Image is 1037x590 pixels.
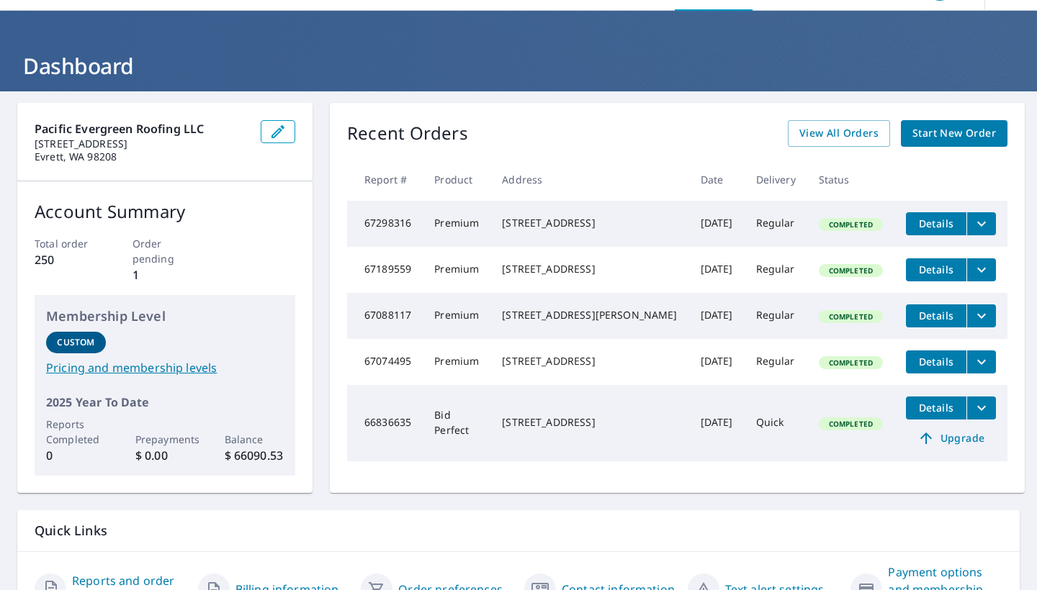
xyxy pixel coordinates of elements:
p: Balance [225,432,284,447]
span: Completed [820,265,881,276]
td: Regular [745,247,807,293]
th: Address [490,158,688,201]
td: Regular [745,293,807,339]
span: Upgrade [915,430,987,447]
span: Completed [820,219,881,230]
a: Start New Order [901,120,1007,147]
td: Premium [423,201,490,247]
th: Product [423,158,490,201]
td: [DATE] [689,293,745,339]
th: Status [807,158,894,201]
a: View All Orders [788,120,890,147]
a: Pricing and membership levels [46,359,284,376]
p: Order pending [133,236,198,266]
button: filesDropdownBtn-67088117 [966,304,996,327]
span: Details [915,401,958,414]
p: Custom [57,336,94,349]
td: [DATE] [689,201,745,247]
span: Completed [820,419,881,429]
button: detailsBtn-67298316 [906,212,966,235]
div: [STREET_ADDRESS] [502,415,677,430]
button: filesDropdownBtn-67074495 [966,350,996,373]
p: Recent Orders [347,120,468,147]
p: Pacific Evergreen Roofing LLC [35,120,249,137]
p: Total order [35,236,100,251]
p: Account Summary [35,199,295,224]
button: detailsBtn-67189559 [906,258,966,281]
span: Completed [820,358,881,368]
p: $ 0.00 [135,447,195,464]
p: [STREET_ADDRESS] [35,137,249,150]
div: [STREET_ADDRESS][PERSON_NAME] [502,308,677,322]
p: 250 [35,251,100,268]
th: Delivery [745,158,807,201]
td: Bid Perfect [423,385,490,461]
span: Details [915,217,958,230]
span: View All Orders [799,124,879,142]
td: Premium [423,247,490,293]
p: Membership Level [46,307,284,326]
button: detailsBtn-66836635 [906,396,966,419]
td: 67088117 [347,293,423,339]
p: 0 [46,447,106,464]
p: Reports Completed [46,417,106,447]
span: Details [915,263,958,276]
td: 66836635 [347,385,423,461]
td: Premium [423,293,490,339]
div: [STREET_ADDRESS] [502,262,677,276]
td: [DATE] [689,247,745,293]
td: Quick [745,385,807,461]
span: Details [915,355,958,368]
td: 67074495 [347,339,423,385]
td: Regular [745,201,807,247]
td: Premium [423,339,490,385]
td: 67298316 [347,201,423,247]
p: Evrett, WA 98208 [35,150,249,163]
button: filesDropdownBtn-67189559 [966,258,996,281]
p: 2025 Year To Date [46,394,284,411]
button: detailsBtn-67088117 [906,304,966,327]
td: [DATE] [689,339,745,385]
div: [STREET_ADDRESS] [502,216,677,230]
td: [DATE] [689,385,745,461]
span: Details [915,309,958,322]
th: Date [689,158,745,201]
p: Prepayments [135,432,195,447]
h1: Dashboard [17,51,1020,81]
div: [STREET_ADDRESS] [502,354,677,368]
button: filesDropdownBtn-66836635 [966,396,996,419]
a: Upgrade [906,427,996,450]
button: filesDropdownBtn-67298316 [966,212,996,235]
td: Regular [745,339,807,385]
td: 67189559 [347,247,423,293]
p: 1 [133,266,198,283]
button: detailsBtn-67074495 [906,350,966,373]
p: $ 66090.53 [225,447,284,464]
th: Report # [347,158,423,201]
p: Quick Links [35,522,1002,540]
span: Completed [820,312,881,322]
span: Start New Order [912,124,996,142]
